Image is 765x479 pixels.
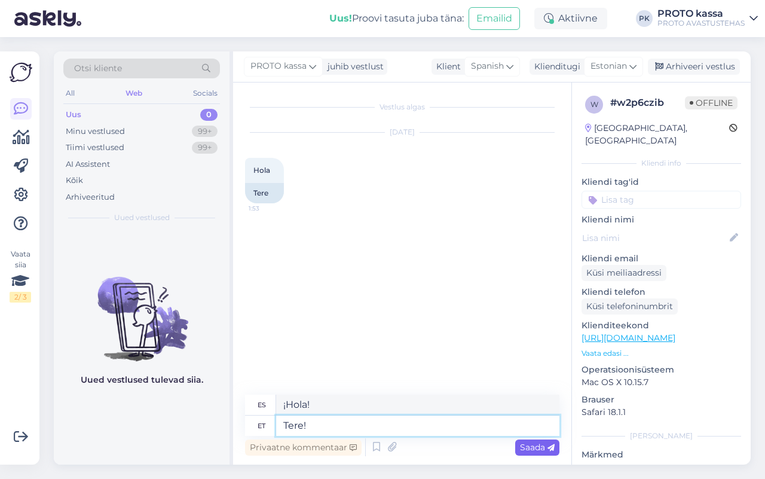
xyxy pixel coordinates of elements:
[276,416,559,436] textarea: Tere!
[582,286,741,298] p: Kliendi telefon
[258,416,265,436] div: et
[610,96,685,110] div: # w2p6czib
[534,8,607,29] div: Aktiivne
[245,127,559,138] div: [DATE]
[258,395,266,415] div: es
[66,142,124,154] div: Tiimi vestlused
[582,265,666,281] div: Küsi meiliaadressi
[582,393,741,406] p: Brauser
[192,142,218,154] div: 99+
[10,292,31,303] div: 2 / 3
[66,126,125,138] div: Minu vestlused
[582,176,741,188] p: Kliendi tag'id
[66,175,83,187] div: Kõik
[582,252,741,265] p: Kliendi email
[66,191,115,203] div: Arhiveeritud
[582,431,741,441] div: [PERSON_NAME]
[582,364,741,376] p: Operatsioonisüsteem
[582,231,727,245] input: Lisa nimi
[276,395,559,415] textarea: ¡Hola!
[582,332,675,343] a: [URL][DOMAIN_NAME]
[200,109,218,121] div: 0
[657,9,745,19] div: PROTO kassa
[249,204,293,213] span: 1:53
[657,19,745,28] div: PROTO AVASTUSTEHAS
[54,255,229,363] img: No chats
[590,100,598,109] span: w
[250,60,307,73] span: PROTO kassa
[582,348,741,359] p: Vaata edasi ...
[582,449,741,461] p: Märkmed
[192,126,218,138] div: 99+
[590,60,627,73] span: Estonian
[63,86,77,101] div: All
[323,60,384,73] div: juhib vestlust
[253,166,270,175] span: Hola
[329,13,352,24] b: Uus!
[520,442,555,453] span: Saada
[582,191,741,209] input: Lisa tag
[10,61,32,84] img: Askly Logo
[81,374,203,386] p: Uued vestlused tulevad siia.
[469,7,520,30] button: Emailid
[685,96,738,109] span: Offline
[648,59,740,75] div: Arhiveeri vestlus
[530,60,580,73] div: Klienditugi
[329,11,464,26] div: Proovi tasuta juba täna:
[582,376,741,389] p: Mac OS X 10.15.7
[582,406,741,419] p: Safari 18.1.1
[114,212,170,223] span: Uued vestlused
[245,102,559,112] div: Vestlus algas
[245,440,362,456] div: Privaatne kommentaar
[582,213,741,226] p: Kliendi nimi
[191,86,220,101] div: Socials
[636,10,653,27] div: PK
[582,319,741,332] p: Klienditeekond
[66,158,110,170] div: AI Assistent
[245,183,284,203] div: Tere
[657,9,758,28] a: PROTO kassaPROTO AVASTUSTEHAS
[74,62,122,75] span: Otsi kliente
[66,109,81,121] div: Uus
[10,249,31,303] div: Vaata siia
[471,60,504,73] span: Spanish
[585,122,729,147] div: [GEOGRAPHIC_DATA], [GEOGRAPHIC_DATA]
[123,86,145,101] div: Web
[432,60,461,73] div: Klient
[582,298,678,315] div: Küsi telefoninumbrit
[582,158,741,169] div: Kliendi info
